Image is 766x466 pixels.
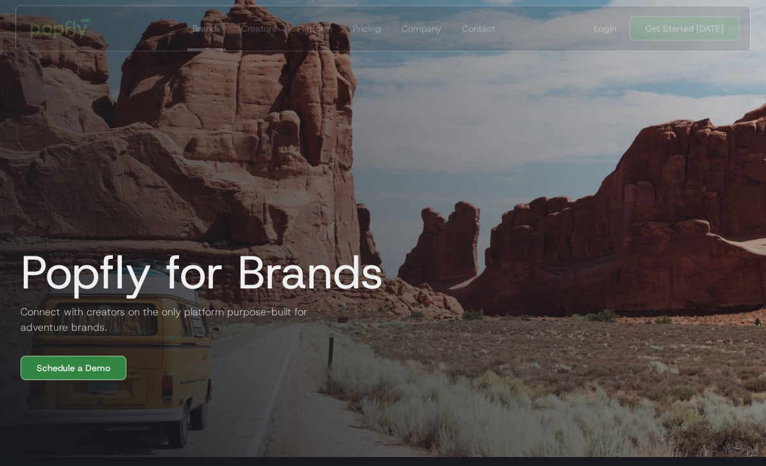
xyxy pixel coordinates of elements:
[187,6,226,51] a: Brands
[457,6,500,51] a: Contact
[353,22,381,35] div: Pricing
[297,22,332,35] div: Platform
[10,247,384,298] h1: Popfly for Brands
[594,22,617,35] div: Login
[396,6,447,51] a: Company
[10,304,318,335] h2: Connect with creators on the only platform purpose-built for adventure brands.
[241,22,277,35] div: Creators
[462,22,495,35] div: Contact
[192,22,221,35] div: Brands
[21,356,126,380] a: Schedule a Demo
[21,9,104,47] a: home
[629,16,740,40] a: Get Started [DATE]
[402,22,441,35] div: Company
[589,22,622,35] a: Login
[236,6,282,51] a: Creators
[292,6,337,51] a: Platform
[348,6,386,51] a: Pricing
